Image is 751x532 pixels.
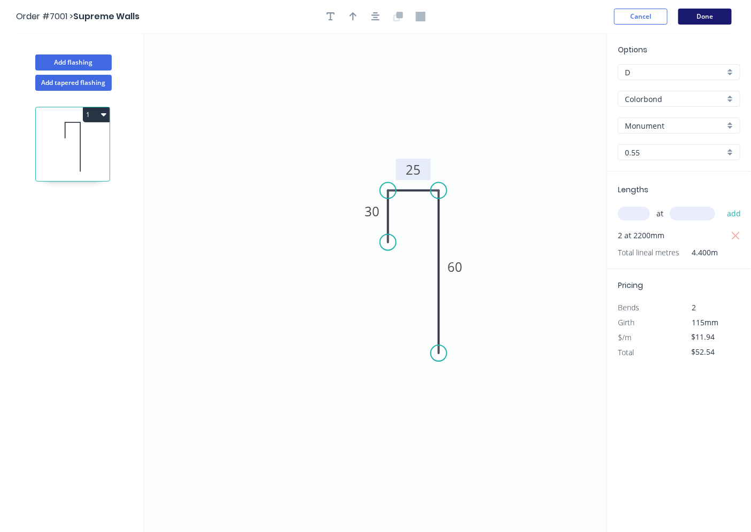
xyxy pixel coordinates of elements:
[722,205,747,223] button: add
[618,332,631,342] span: $/m
[618,228,664,243] span: 2 at 2200mm
[625,120,725,131] input: Colour
[406,161,421,178] tspan: 25
[692,317,719,327] span: 115mm
[35,54,112,71] button: Add flashing
[618,44,647,55] span: Options
[625,93,725,105] input: Material
[618,184,648,195] span: Lengths
[679,245,718,260] span: 4.400m
[83,107,110,122] button: 1
[73,10,140,22] span: Supreme Walls
[656,206,663,221] span: at
[625,67,725,78] input: Price level
[618,317,634,327] span: Girth
[618,347,634,357] span: Total
[365,202,380,220] tspan: 30
[618,302,639,312] span: Bends
[618,280,643,291] span: Pricing
[35,75,112,91] button: Add tapered flashing
[618,245,679,260] span: Total lineal metres
[16,10,73,22] span: Order #7001 >
[447,258,462,276] tspan: 60
[614,9,668,25] button: Cancel
[625,147,725,158] input: Thickness
[678,9,732,25] button: Done
[692,302,696,312] span: 2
